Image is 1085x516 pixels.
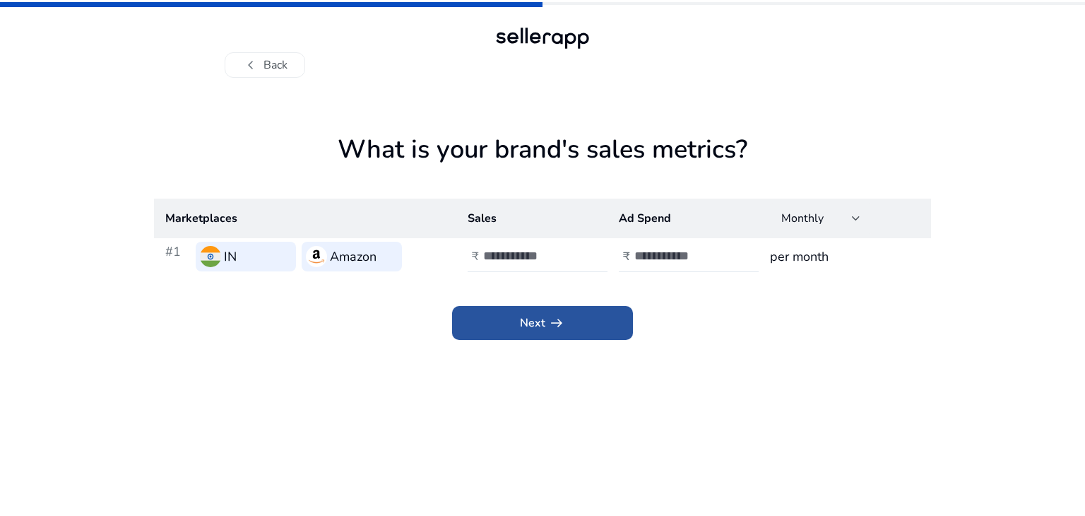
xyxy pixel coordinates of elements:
[781,211,824,226] span: Monthly
[242,57,259,74] span: chevron_left
[452,306,633,340] button: Nextarrow_right_alt
[224,247,237,266] h3: IN
[623,250,630,264] h4: ₹
[548,315,565,332] span: arrow_right_alt
[165,242,190,271] h3: #1
[520,315,565,332] span: Next
[225,52,305,78] button: chevron_leftBack
[154,134,931,199] h1: What is your brand's sales metrics?
[456,199,607,238] th: Sales
[472,250,479,264] h4: ₹
[607,199,759,238] th: Ad Spend
[154,199,456,238] th: Marketplaces
[770,247,920,266] h3: per month
[330,247,377,266] h3: Amazon
[200,246,221,267] img: in.svg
